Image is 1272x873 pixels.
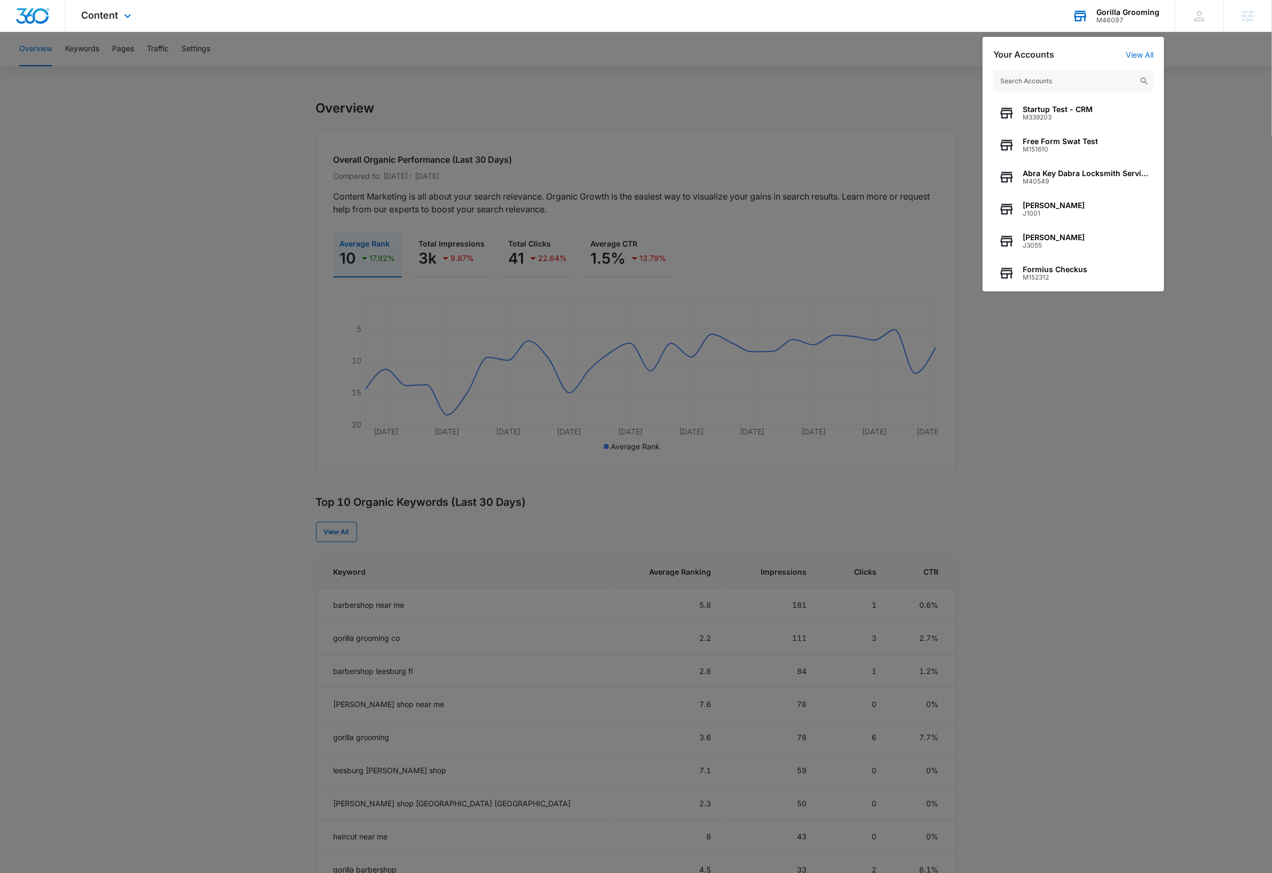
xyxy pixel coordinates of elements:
[993,225,1154,257] button: [PERSON_NAME]J3055
[1126,50,1154,59] a: View All
[1023,201,1085,210] span: [PERSON_NAME]
[1023,146,1098,153] span: M151610
[1023,105,1093,114] span: Startup Test - CRM
[1023,265,1087,274] span: Formius Checkus
[993,129,1154,161] button: Free Form Swat TestM151610
[993,70,1154,92] input: Search Accounts
[993,97,1154,129] button: Startup Test - CRMM339203
[82,10,118,21] span: Content
[993,161,1154,193] button: Abra Key Dabra Locksmith ServicesM40549
[1023,178,1148,185] span: M40549
[1096,17,1159,24] div: account id
[1023,210,1085,217] span: J1001
[993,257,1154,289] button: Formius CheckusM152312
[1023,169,1148,178] span: Abra Key Dabra Locksmith Services
[993,193,1154,225] button: [PERSON_NAME]J1001
[1023,274,1087,281] span: M152312
[1023,242,1085,249] span: J3055
[1023,137,1098,146] span: Free Form Swat Test
[993,50,1054,60] h2: Your Accounts
[1023,233,1085,242] span: [PERSON_NAME]
[1023,114,1093,121] span: M339203
[1096,8,1159,17] div: account name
